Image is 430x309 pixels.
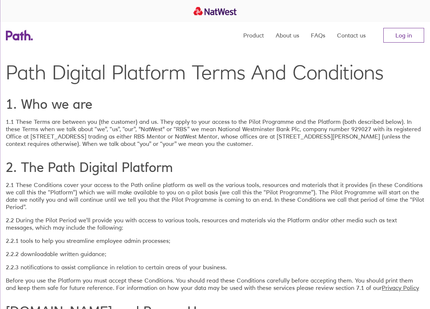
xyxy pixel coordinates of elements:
p: Before you use the Platform you must accept these Conditions. You should read these Conditions ca... [6,277,424,291]
h2: 1. Who we are [6,96,424,112]
p: 1.1 These Terms are between you (the customer) and us. They apply to your access to the Pilot Pro... [6,118,424,147]
h2: 2. The Path Digital Platform [6,159,424,175]
h1: Path Digital Platform Terms And Conditions [6,60,424,84]
a: About us [276,22,299,48]
p: 2.2.2 downloadable written guidance; [6,250,424,258]
p: 2.2.3 notifications to assist compliance in relation to certain areas of your business. [6,263,424,271]
p: 2.2.1 tools to help you streamline employee admin processes; [6,237,424,244]
p: 2.2 During the Pilot Period we’ll provide you with access to various tools, resources and materia... [6,216,424,231]
a: FAQs [311,22,325,48]
a: Privacy Policy [382,284,419,291]
a: Product [243,22,264,48]
p: 2.1 These Conditions cover your access to the Path online platform as well as the various tools, ... [6,181,424,211]
a: Log in [383,28,424,43]
a: Contact us [337,22,366,48]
